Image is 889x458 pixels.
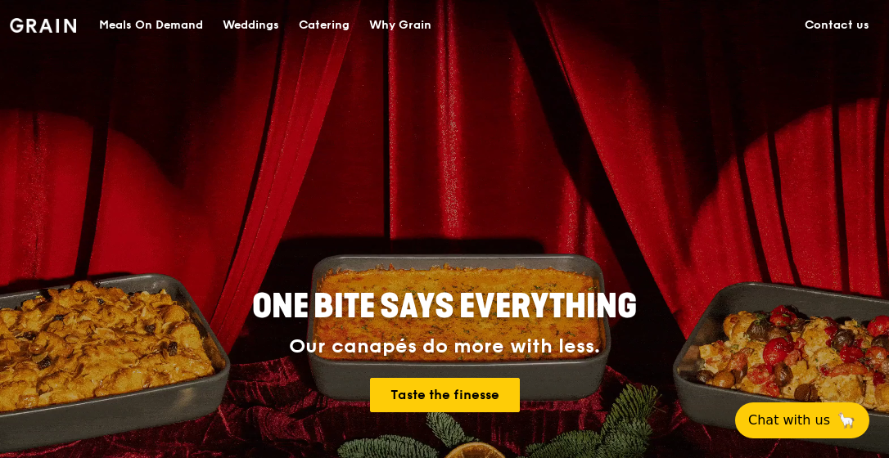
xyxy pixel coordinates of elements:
a: Why Grain [359,1,441,50]
div: Weddings [223,1,279,50]
a: Taste the finesse [370,378,520,412]
img: Grain [10,18,76,33]
div: Meals On Demand [99,1,203,50]
a: Weddings [213,1,289,50]
a: Contact us [795,1,879,50]
button: Chat with us🦙 [735,402,869,438]
div: Catering [299,1,350,50]
span: ONE BITE SAYS EVERYTHING [252,287,637,326]
span: Chat with us [748,411,830,430]
div: Our canapés do more with less. [150,335,739,358]
span: 🦙 [837,411,856,430]
div: Why Grain [369,1,431,50]
a: Catering [289,1,359,50]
